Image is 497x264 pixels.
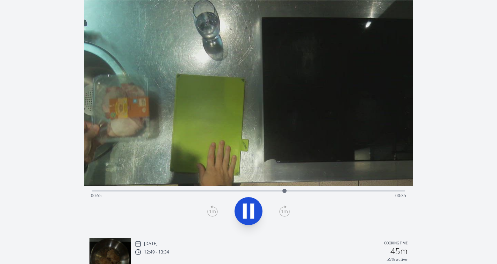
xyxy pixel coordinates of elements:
[390,247,408,255] h2: 45m
[384,241,408,247] p: Cooking time
[387,257,408,262] p: 55% active
[91,193,102,199] span: 00:55
[144,249,169,255] p: 12:49 - 13:34
[395,193,406,199] span: 00:35
[144,241,158,246] p: [DATE]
